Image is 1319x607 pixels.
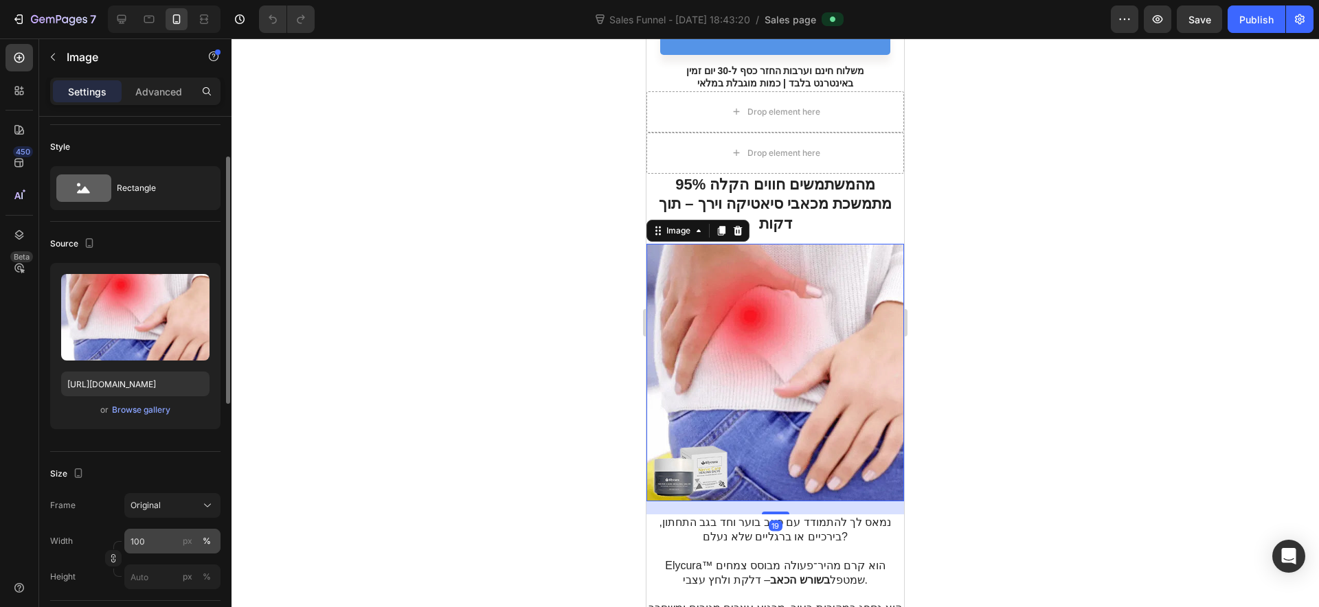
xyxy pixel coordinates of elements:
button: % [179,569,196,585]
span: Sales page [765,12,816,27]
button: Browse gallery [111,403,171,417]
input: px% [124,529,221,553]
button: px [199,533,215,549]
label: Frame [50,499,76,512]
label: Height [50,571,76,583]
div: Style [50,141,70,153]
button: % [179,533,196,549]
iframe: Design area [646,38,904,607]
div: Source [50,235,98,253]
span: or [100,402,109,418]
p: Image [67,49,183,65]
p: Advanced [135,84,182,99]
div: px [183,535,192,547]
div: Beta [10,251,33,262]
input: px% [124,564,221,589]
button: Original [124,493,221,518]
span: Original [131,499,161,512]
p: Settings [68,84,106,99]
div: Browse gallery [112,404,170,416]
div: 450 [13,146,33,157]
p: 7 [90,11,96,27]
button: Publish [1228,5,1285,33]
button: 7 [5,5,102,33]
div: Undo/Redo [259,5,315,33]
div: % [203,571,211,583]
div: Size [50,465,87,483]
input: https://example.com/image.jpg [61,371,210,396]
div: px [183,571,192,583]
div: Rectangle [117,172,201,204]
div: Open Intercom Messenger [1272,540,1305,573]
label: Width [50,535,73,547]
p: הוא נספג במהירות בעור, מרגיע עצבים מגורים ומשחרר מתחים תוך דקות. [1,563,256,592]
span: Sales Funnel - [DATE] 18:43:20 [607,12,753,27]
button: px [199,569,215,585]
div: % [203,535,211,547]
div: Publish [1239,12,1274,27]
img: preview-image [61,274,210,360]
span: Save [1188,14,1211,25]
span: / [756,12,759,27]
button: Save [1177,5,1222,33]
